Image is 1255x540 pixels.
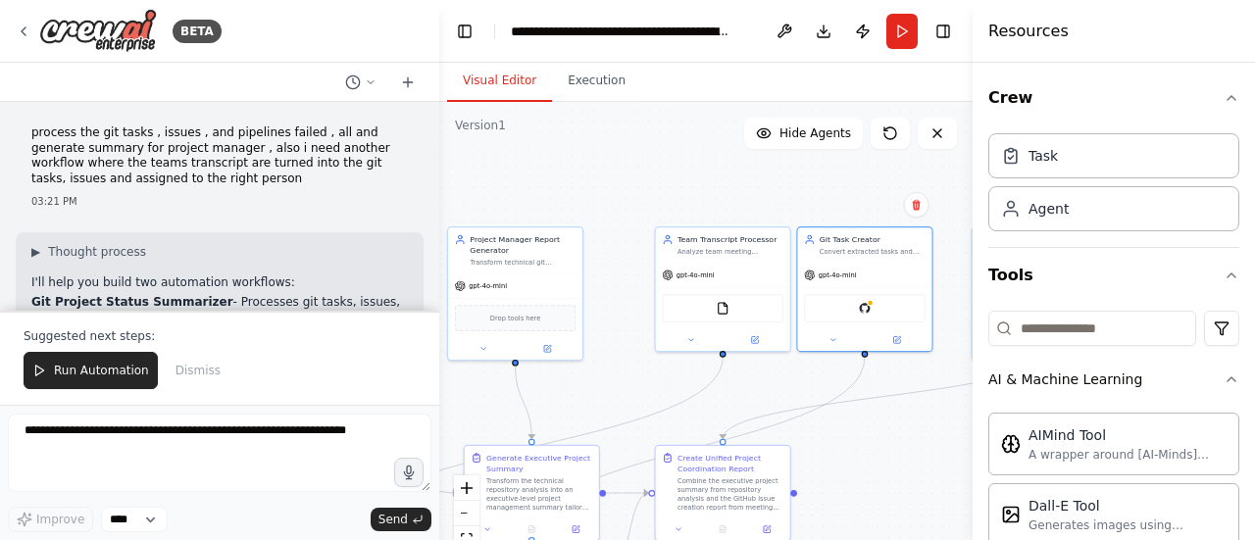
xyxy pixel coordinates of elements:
div: Create Unified Project Coordination Report [678,453,783,474]
div: Git Task CreatorConvert extracted tasks and action items from team discussions into properly form... [796,226,932,352]
div: Combine the executive project summary from repository analysis and the GitHub issue creation repo... [678,476,783,512]
img: GitHub [858,302,871,315]
img: AIMindTool [1001,434,1021,454]
button: Open in side panel [866,333,928,346]
div: AIMind Tool [1029,425,1227,445]
button: Start a new chat [392,71,424,94]
img: FileReadTool [717,302,729,315]
strong: Git Project Status Summarizer [31,295,233,309]
button: No output available [700,522,746,535]
div: 03:21 PM [31,194,408,209]
div: AI & Machine Learning [988,369,1142,389]
div: BETA [173,20,222,43]
span: Send [378,512,408,527]
div: Git Task Creator [820,234,926,245]
button: Run Automation [24,352,158,389]
div: Analyze team meeting transcripts and extract actionable tasks, issues, and assignments for {team_... [678,247,783,256]
h4: Resources [988,20,1069,43]
button: Improve [8,507,93,532]
g: Edge from 143425e3-c2ee-4f56-b29d-79221a66d755 to 78b03518-6d36-4bd7-8792-37e1d70420bd [510,366,537,438]
img: DallETool [1001,505,1021,524]
div: Team Transcript ProcessorAnalyze team meeting transcripts and extract actionable tasks, issues, a... [655,226,791,352]
span: gpt-4o-mini [469,281,507,290]
p: process the git tasks , issues , and pipelines failed , all and generate summary for project mana... [31,125,408,186]
div: Project Manager Report Generator [470,234,576,256]
div: A wrapper around [AI-Minds]([URL][DOMAIN_NAME]). Useful for when you need answers to questions fr... [1029,447,1227,463]
p: I'll help you build two automation workflows: [31,275,408,291]
span: ▶ [31,244,40,260]
button: No output available [509,522,555,535]
div: Transform the technical repository analysis into an executive-level project management summary ta... [486,476,592,512]
button: Open in side panel [557,522,594,535]
button: Hide right sidebar [929,18,957,45]
div: Crew [988,125,1239,247]
span: Hide Agents [779,125,851,141]
span: gpt-4o-mini [677,270,715,279]
span: Thought process [48,244,146,260]
g: Edge from f605c6c6-531e-4e94-9413-bbb830748033 to 6562af2a-4335-4c0d-b7b0-9b5e51eb9646 [335,357,728,537]
div: Convert extracted tasks and action items from team discussions into properly formatted GitHub iss... [820,247,926,256]
div: Team Transcript Processor [678,234,783,245]
button: Click to speak your automation idea [394,458,424,487]
button: Dismiss [166,352,230,389]
nav: breadcrumb [511,22,731,41]
div: Project Manager Report GeneratorTransform technical git repository data into executive-level summ... [447,226,583,361]
button: Send [371,508,431,531]
button: Hide Agents [744,118,863,149]
button: Execution [552,61,641,102]
g: Edge from 2556b77d-e927-4402-b4eb-171aa6f9730e to 07a31445-078f-4e10-8b40-3591177365d5 [718,355,1045,439]
button: Crew [988,71,1239,125]
g: Edge from 4b083cb1-e8a2-4d8c-b557-7c33e94c06ec to 98306e0f-583f-4a93-9683-9ed3c77a7a0d [527,357,871,537]
div: Dall-E Tool [1029,496,1227,515]
li: - Processes git tasks, issues, and failed pipelines for project manager summaries [31,295,408,325]
button: Open in side panel [517,342,578,355]
img: Logo [39,9,157,53]
button: Visual Editor [447,61,552,102]
span: Run Automation [54,363,149,378]
button: Delete node [904,192,929,218]
button: zoom out [454,501,479,526]
button: AI & Machine Learning [988,354,1239,405]
button: Switch to previous chat [337,71,384,94]
div: Transform technical git repository data into executive-level summaries and actionable project ins... [470,258,576,267]
span: Drop tools here [490,313,541,323]
div: Task [1029,146,1058,166]
div: Agent [1029,199,1069,219]
span: gpt-4o-mini [819,270,857,279]
div: Generates images using OpenAI's Dall-E model. [1029,517,1227,533]
button: ▶Thought process [31,244,146,260]
button: Open in side panel [724,333,785,346]
span: Dismiss [176,363,221,378]
p: Suggested next steps: [24,328,416,344]
div: Version 1 [455,118,506,133]
div: Generate Executive Project Summary [486,453,592,474]
span: Improve [36,512,84,527]
button: zoom in [454,475,479,501]
button: Open in side panel [748,522,785,535]
button: Tools [988,248,1239,303]
g: Edge from 78b03518-6d36-4bd7-8792-37e1d70420bd to 07a31445-078f-4e10-8b40-3591177365d5 [606,487,648,498]
button: Hide left sidebar [451,18,478,45]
